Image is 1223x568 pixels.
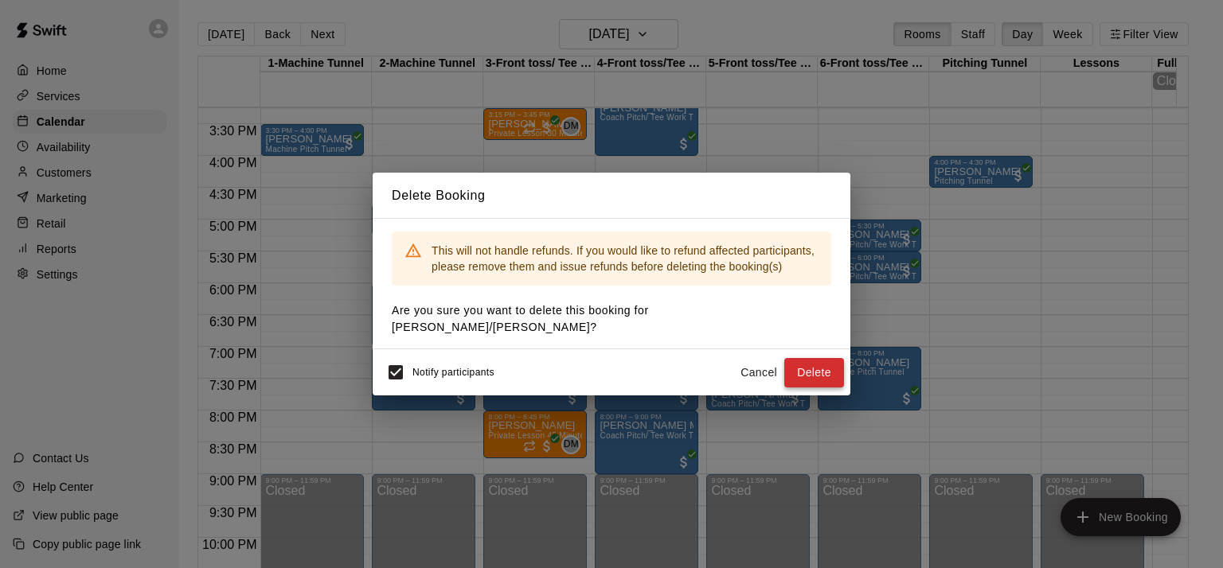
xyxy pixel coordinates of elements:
[432,236,819,281] div: This will not handle refunds. If you would like to refund affected participants, please remove th...
[784,358,844,387] button: Delete
[392,302,831,336] p: Are you sure you want to delete this booking for [PERSON_NAME]/[PERSON_NAME] ?
[412,368,494,379] span: Notify participants
[373,173,850,219] h2: Delete Booking
[733,358,784,387] button: Cancel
